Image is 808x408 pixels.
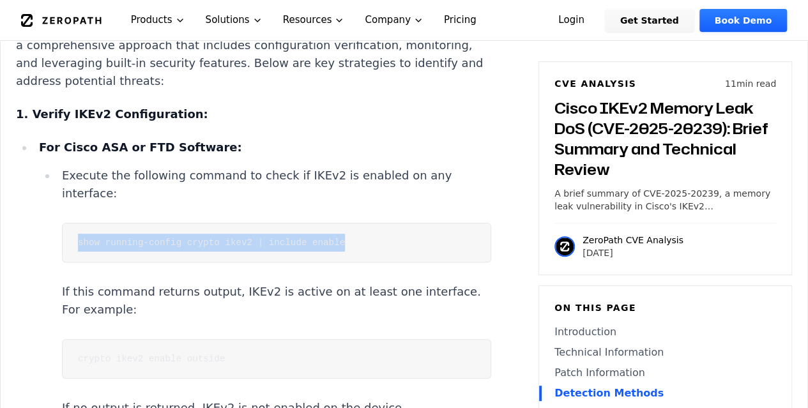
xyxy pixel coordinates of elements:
a: Introduction [554,324,776,340]
img: ZeroPath CVE Analysis [554,236,575,257]
p: If this command returns output, IKEv2 is active on at least one interface. For example: [62,283,491,319]
strong: 1. Verify IKEv2 Configuration: [16,107,208,121]
code: crypto ikev2 enable outside [78,354,225,364]
a: Get Started [605,9,694,32]
p: [DATE] [583,246,683,259]
strong: For Cisco ASA or FTD Software: [39,140,242,154]
p: ZeroPath CVE Analysis [583,234,683,246]
p: A brief summary of CVE-2025-20239, a memory leak vulnerability in Cisco's IKEv2 implementation af... [554,187,776,213]
a: Login [543,9,600,32]
p: 11 min read [725,77,776,90]
a: Detection Methods [554,386,776,401]
h3: Cisco IKEv2 Memory Leak DoS (CVE-2025-20239): Brief Summary and Technical Review [554,98,776,179]
a: Technical Information [554,345,776,360]
p: Detecting and mitigating vulnerabilities in Cisco's IKEv2 implementations requires a comprehensiv... [16,19,491,90]
p: Execute the following command to check if IKEv2 is enabled on any interface: [62,167,491,202]
a: Patch Information [554,365,776,381]
h6: CVE Analysis [554,77,636,90]
h6: On this page [554,301,776,314]
code: show running-config crypto ikev2 | include enable [78,238,345,248]
a: Book Demo [699,9,787,32]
